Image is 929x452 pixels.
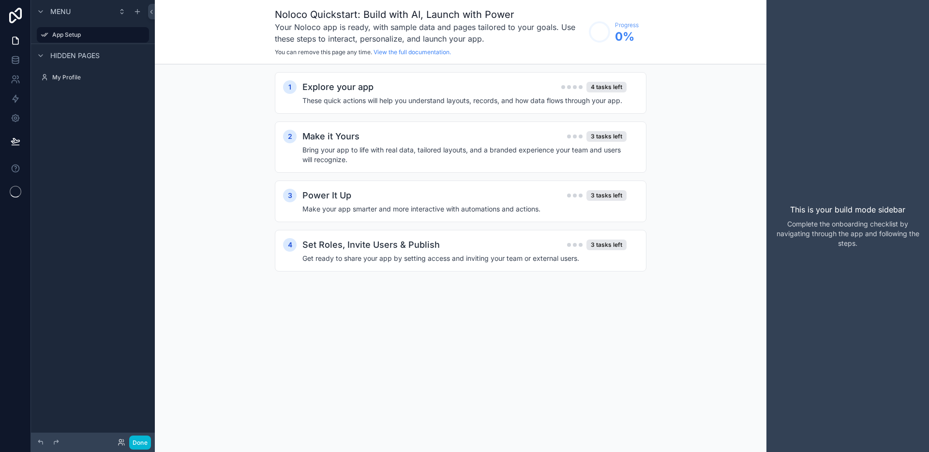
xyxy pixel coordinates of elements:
[52,74,147,81] label: My Profile
[615,21,639,29] span: Progress
[283,189,297,202] div: 3
[302,130,360,143] h2: Make it Yours
[302,145,627,165] h4: Bring your app to life with real data, tailored layouts, and a branded experience your team and u...
[283,80,297,94] div: 1
[302,238,440,252] h2: Set Roles, Invite Users & Publish
[302,254,627,263] h4: Get ready to share your app by setting access and inviting your team or external users.
[790,204,905,215] p: This is your build mode sidebar
[615,29,639,45] span: 0 %
[275,8,584,21] h1: Noloco Quickstart: Build with AI, Launch with Power
[302,189,351,202] h2: Power It Up
[586,190,627,201] div: 3 tasks left
[302,96,627,105] h4: These quick actions will help you understand layouts, records, and how data flows through your app.
[283,130,297,143] div: 2
[586,131,627,142] div: 3 tasks left
[774,219,921,248] p: Complete the onboarding checklist by navigating through the app and following the steps.
[283,238,297,252] div: 4
[155,64,766,299] div: scrollable content
[586,82,627,92] div: 4 tasks left
[37,27,149,43] a: App Setup
[50,51,100,60] span: Hidden pages
[374,48,451,56] a: View the full documentation.
[275,21,584,45] h3: Your Noloco app is ready, with sample data and pages tailored to your goals. Use these steps to i...
[50,7,71,16] span: Menu
[302,204,627,214] h4: Make your app smarter and more interactive with automations and actions.
[52,31,143,39] label: App Setup
[302,80,374,94] h2: Explore your app
[37,70,149,85] a: My Profile
[275,48,372,56] span: You can remove this page any time.
[586,240,627,250] div: 3 tasks left
[129,436,151,450] button: Done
